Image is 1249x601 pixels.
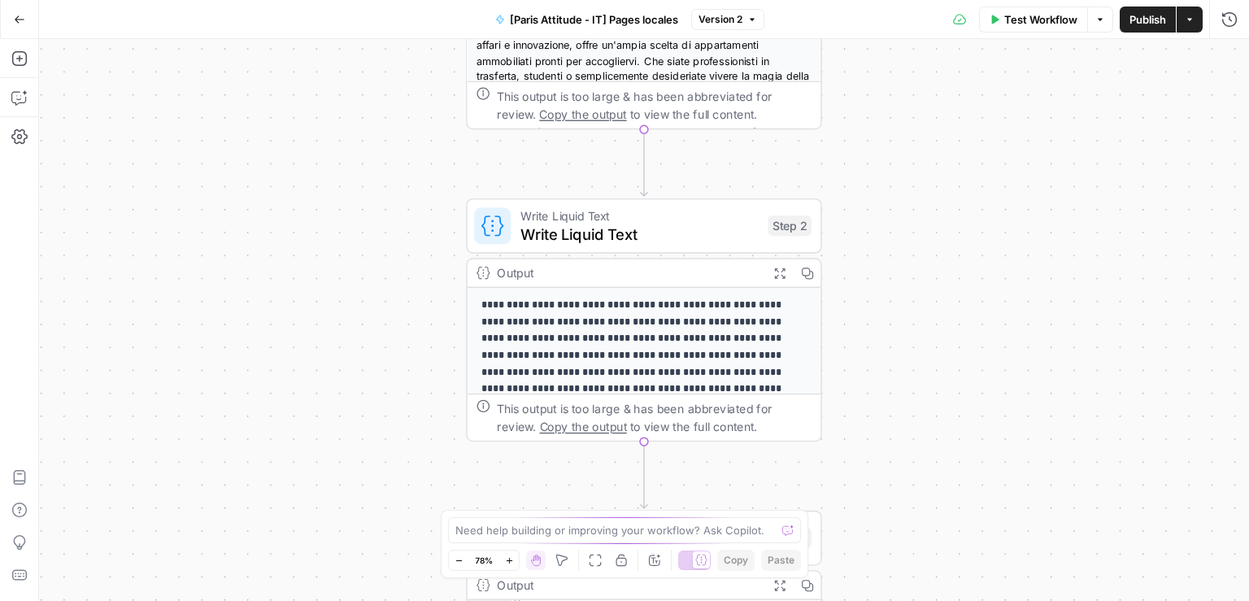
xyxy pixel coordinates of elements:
div: Output [497,263,759,282]
span: Write Liquid Text [520,223,759,246]
button: Copy [717,550,755,571]
button: Test Workflow [979,7,1087,33]
button: Paste [761,550,801,571]
button: Version 2 [691,9,764,30]
g: Edge from step_2 to step_3 [641,442,647,508]
button: Publish [1120,7,1176,33]
span: Paste [768,553,794,568]
span: 78% [475,554,493,567]
span: Copy [724,553,748,568]
div: This output is too large & has been abbreviated for review. to view the full content. [497,399,812,436]
span: Publish [1129,11,1166,28]
g: Edge from step_1 to step_2 [641,129,647,196]
button: [Paris Attitude - IT] Pages locales [485,7,688,33]
span: Test Workflow [1004,11,1077,28]
span: [Paris Attitude - IT] Pages locales [510,11,678,28]
div: Step 2 [768,216,812,236]
span: Copy the output [540,107,627,121]
span: Version 2 [698,12,742,27]
div: This output is too large & has been abbreviated for review. to view the full content. [497,87,812,124]
span: Write Liquid Text [520,207,759,225]
div: Output [497,576,759,594]
span: Copy the output [540,420,627,433]
div: Step 3 [768,528,812,548]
